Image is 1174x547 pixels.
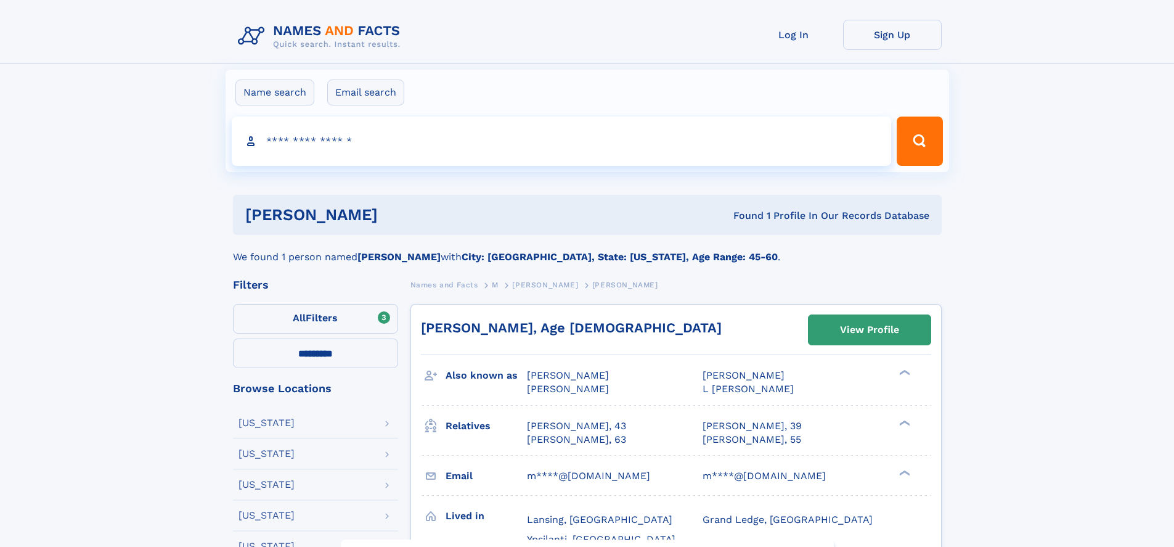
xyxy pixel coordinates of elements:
a: [PERSON_NAME], 39 [703,419,802,433]
div: Filters [233,279,398,290]
h1: [PERSON_NAME] [245,207,556,223]
b: City: [GEOGRAPHIC_DATA], State: [US_STATE], Age Range: 45-60 [462,251,778,263]
a: Sign Up [843,20,942,50]
div: [US_STATE] [238,418,295,428]
span: [PERSON_NAME] [527,383,609,395]
div: We found 1 person named with . [233,235,942,265]
img: Logo Names and Facts [233,20,410,53]
span: M [492,281,499,289]
span: Lansing, [GEOGRAPHIC_DATA] [527,514,672,525]
span: Grand Ledge, [GEOGRAPHIC_DATA] [703,514,873,525]
span: [PERSON_NAME] [527,369,609,381]
div: ❯ [896,419,911,427]
div: ❯ [896,369,911,377]
a: [PERSON_NAME] [512,277,578,292]
h3: Email [446,466,527,487]
span: [PERSON_NAME] [592,281,658,289]
span: L [PERSON_NAME] [703,383,794,395]
label: Filters [233,304,398,334]
div: Found 1 Profile In Our Records Database [555,209,929,223]
div: [US_STATE] [238,449,295,459]
a: [PERSON_NAME], 63 [527,433,626,446]
a: Names and Facts [410,277,478,292]
a: Log In [744,20,843,50]
span: [PERSON_NAME] [703,369,785,381]
div: ❯ [896,469,911,477]
div: [US_STATE] [238,511,295,520]
a: [PERSON_NAME], 43 [527,419,626,433]
h3: Relatives [446,416,527,437]
label: Email search [327,80,404,105]
span: All [293,312,306,324]
div: [US_STATE] [238,480,295,490]
h3: Also known as [446,365,527,386]
b: [PERSON_NAME] [357,251,441,263]
span: Ypsilanti, [GEOGRAPHIC_DATA] [527,533,675,545]
a: [PERSON_NAME], 55 [703,433,801,446]
span: [PERSON_NAME] [512,281,578,289]
div: Browse Locations [233,383,398,394]
h3: Lived in [446,506,527,527]
label: Name search [235,80,314,105]
a: [PERSON_NAME], Age [DEMOGRAPHIC_DATA] [421,320,722,335]
a: View Profile [809,315,931,345]
div: View Profile [840,316,899,344]
input: search input [232,117,892,166]
button: Search Button [897,117,942,166]
a: M [492,277,499,292]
